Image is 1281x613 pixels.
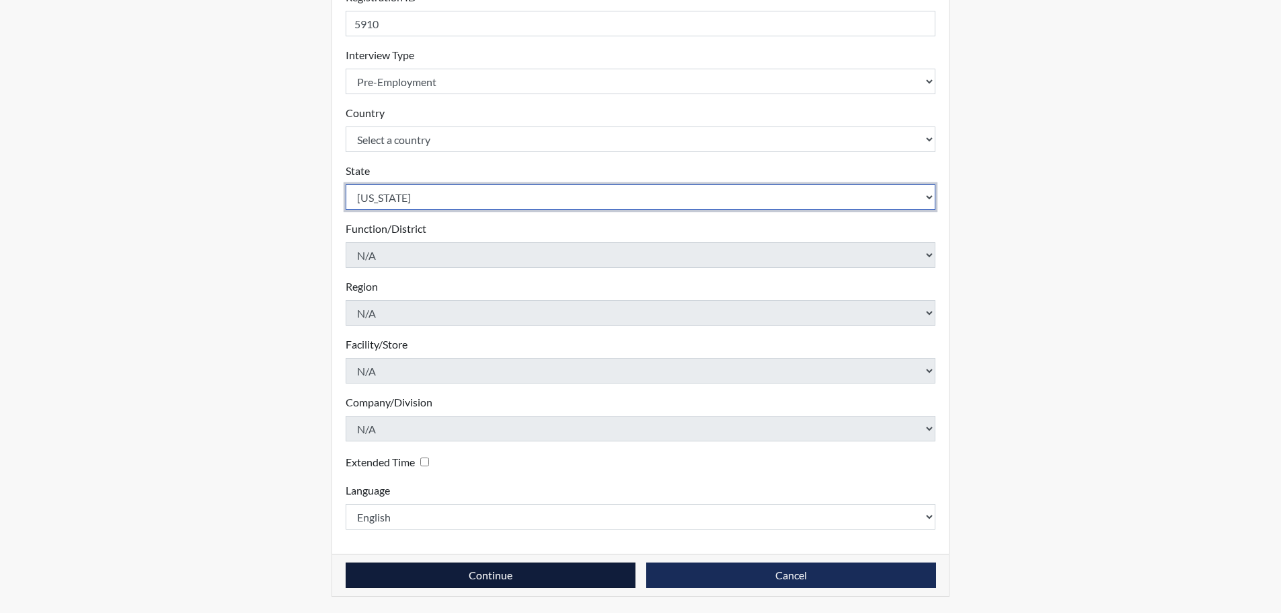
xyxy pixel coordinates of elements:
[346,452,434,472] div: Checking this box will provide the interviewee with an accomodation of extra time to answer each ...
[646,563,936,588] button: Cancel
[346,221,426,237] label: Function/District
[346,279,378,295] label: Region
[346,11,936,36] input: Insert a Registration ID, which needs to be a unique alphanumeric value for each interviewee
[346,105,385,121] label: Country
[346,336,407,353] label: Facility/Store
[346,47,414,63] label: Interview Type
[346,394,432,410] label: Company/Division
[346,563,635,588] button: Continue
[346,163,370,179] label: State
[346,454,415,470] label: Extended Time
[346,482,390,499] label: Language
